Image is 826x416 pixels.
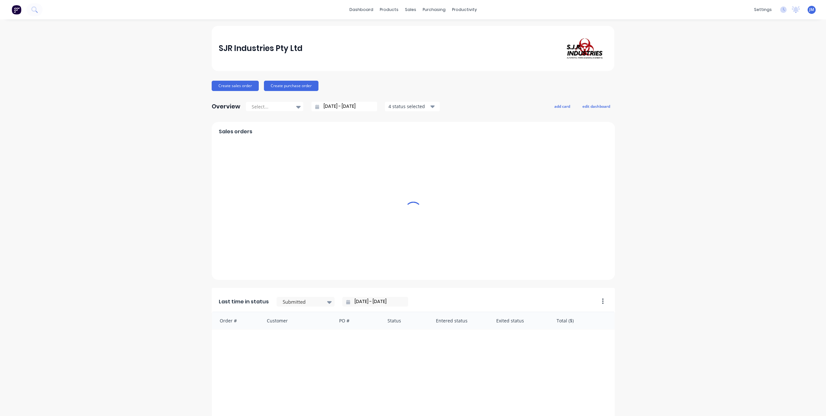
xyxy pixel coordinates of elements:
span: Last time in status [219,298,269,306]
input: Filter by date [350,297,406,307]
a: dashboard [346,5,377,15]
div: Total ($) [550,312,615,329]
div: Order # [212,312,260,329]
div: purchasing [419,5,449,15]
div: sales [402,5,419,15]
div: 4 status selected [388,103,429,110]
div: Customer [260,312,333,329]
div: products [377,5,402,15]
div: Status [381,312,429,329]
span: JM [809,7,814,13]
button: add card [550,102,574,110]
div: SJR Industries Pty Ltd [219,42,303,55]
button: edit dashboard [578,102,614,110]
button: 4 status selected [385,102,440,111]
div: settings [751,5,775,15]
img: SJR Industries Pty Ltd [562,35,607,62]
div: productivity [449,5,480,15]
button: Create sales order [212,81,259,91]
button: Create purchase order [264,81,318,91]
div: Exited status [490,312,550,329]
div: Overview [212,100,240,113]
img: Factory [12,5,21,15]
div: PO # [333,312,381,329]
div: Entered status [429,312,490,329]
span: Sales orders [219,128,252,136]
